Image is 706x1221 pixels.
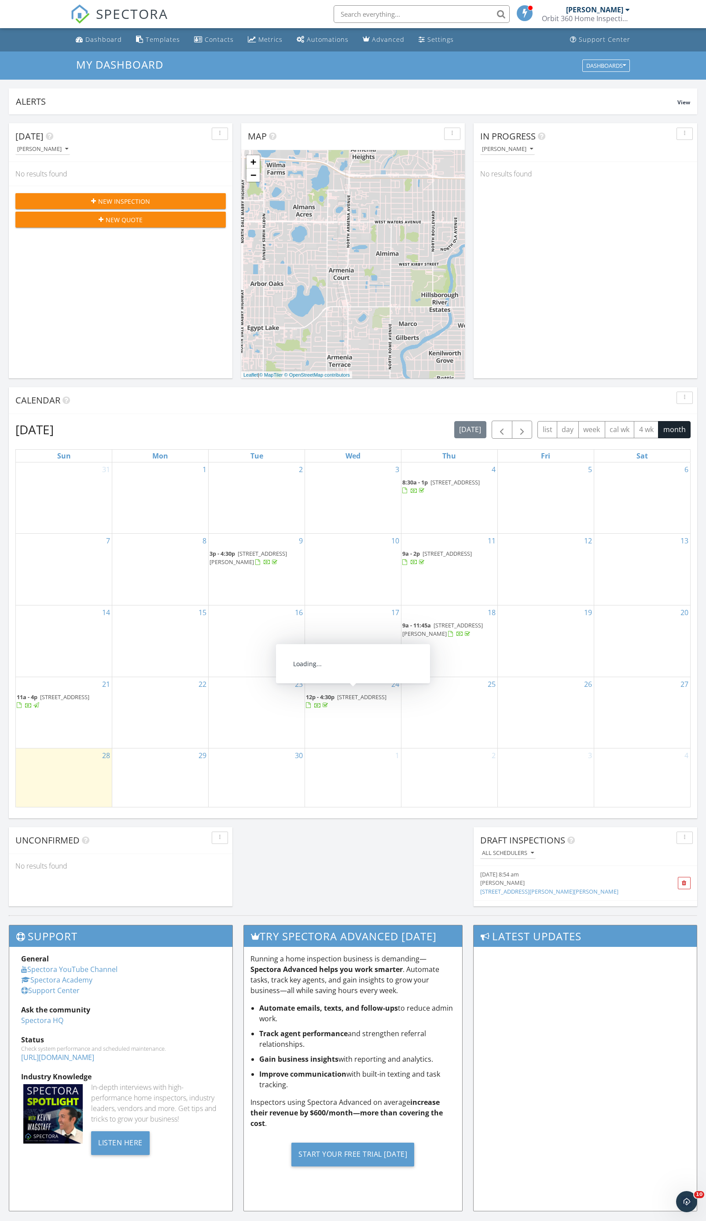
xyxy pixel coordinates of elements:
span: [STREET_ADDRESS][PERSON_NAME] [402,621,483,638]
div: [DATE] 8:54 am [480,870,655,879]
button: New Inspection [15,193,226,209]
td: Go to August 31, 2025 [16,462,112,534]
div: No results found [9,854,232,878]
a: Support Center [21,986,80,995]
span: SPECTORA [96,4,168,23]
a: Go to September 30, 2025 [293,748,305,763]
button: month [658,421,691,438]
span: [STREET_ADDRESS] [337,693,386,701]
a: 12p - 4:30p [STREET_ADDRESS] [306,692,400,711]
div: | [241,371,352,379]
a: Start Your Free Trial [DATE] [250,1136,455,1173]
div: Contacts [205,35,234,44]
td: Go to September 21, 2025 [16,677,112,748]
a: Go to September 13, 2025 [679,534,690,548]
span: [STREET_ADDRESS][PERSON_NAME] [210,550,287,566]
strong: Improve communication [259,1069,346,1079]
h3: Try spectora advanced [DATE] [244,925,462,947]
a: 3p - 4:30p [STREET_ADDRESS][PERSON_NAME] [210,550,287,566]
div: Dashboards [586,62,626,69]
td: Go to September 7, 2025 [16,533,112,605]
a: Go to September 11, 2025 [486,534,497,548]
a: 9a - 2p [STREET_ADDRESS] [402,549,496,568]
a: Go to September 19, 2025 [582,605,594,620]
td: Go to September 8, 2025 [112,533,209,605]
div: Metrics [258,35,283,44]
td: Go to September 14, 2025 [16,605,112,677]
iframe: Intercom live chat [676,1191,697,1212]
a: [URL][DOMAIN_NAME] [21,1052,94,1062]
button: All schedulers [480,847,536,859]
a: Go to September 27, 2025 [679,677,690,691]
a: Tuesday [249,450,265,462]
td: Go to September 1, 2025 [112,462,209,534]
td: Go to October 4, 2025 [594,748,690,807]
span: [DATE] [15,130,44,142]
span: [STREET_ADDRESS] [430,478,480,486]
a: 9a - 11:45a [STREET_ADDRESS][PERSON_NAME] [402,620,496,639]
span: 10 [694,1191,704,1198]
span: Map [248,130,267,142]
a: Go to September 10, 2025 [390,534,401,548]
a: Support Center [566,32,634,48]
strong: General [21,954,49,964]
button: Previous month [492,421,512,439]
div: [DATE] 7:44 pm [480,905,655,913]
a: 8:30a - 1p [STREET_ADDRESS] [402,477,496,496]
a: SPECTORA [70,12,168,30]
a: 8:30a - 1p [STREET_ADDRESS] [402,478,480,495]
strong: Automate emails, texts, and follow-ups [259,1003,398,1013]
span: New Quote [106,215,143,224]
td: Go to September 19, 2025 [497,605,594,677]
a: Go to October 3, 2025 [586,748,594,763]
td: Go to September 23, 2025 [209,677,305,748]
a: Saturday [635,450,650,462]
a: 11a - 4p [STREET_ADDRESS] [17,692,111,711]
a: Zoom out [246,169,260,182]
h3: Support [9,925,232,947]
div: No results found [474,162,697,186]
td: Go to October 2, 2025 [401,748,497,807]
span: 8:30a - 1p [402,478,428,486]
a: Go to August 31, 2025 [100,462,112,477]
td: Go to September 11, 2025 [401,533,497,605]
td: Go to September 16, 2025 [209,605,305,677]
strong: Track agent performance [259,1029,348,1038]
div: [PERSON_NAME] [566,5,623,14]
td: Go to September 12, 2025 [497,533,594,605]
td: Go to September 28, 2025 [16,748,112,807]
td: Go to September 2, 2025 [209,462,305,534]
div: In-depth interviews with high-performance home inspectors, industry leaders, vendors and more. Ge... [91,1082,221,1124]
div: All schedulers [482,850,534,856]
a: Go to September 8, 2025 [201,534,208,548]
button: 4 wk [634,421,658,438]
a: Go to September 23, 2025 [293,677,305,691]
a: Go to September 25, 2025 [486,677,497,691]
td: Go to September 18, 2025 [401,605,497,677]
a: Spectora Academy [21,975,92,985]
div: Ask the community [21,1005,221,1015]
span: Calendar [15,394,60,406]
p: Running a home inspection business is demanding— . Automate tasks, track key agents, and gain ins... [250,953,455,996]
a: Go to September 3, 2025 [393,462,401,477]
a: Dashboard [72,32,125,48]
p: Inspectors using Spectora Advanced on average . [250,1097,455,1129]
td: Go to September 3, 2025 [305,462,401,534]
a: Go to September 28, 2025 [100,748,112,763]
a: Go to September 18, 2025 [486,605,497,620]
a: Zoom in [246,155,260,169]
a: Go to September 15, 2025 [197,605,208,620]
a: Automations (Basic) [293,32,352,48]
img: Spectoraspolightmain [23,1084,83,1144]
a: Contacts [191,32,237,48]
a: Go to September 29, 2025 [197,748,208,763]
a: Advanced [359,32,408,48]
a: Go to October 2, 2025 [490,748,497,763]
a: Go to September 9, 2025 [297,534,305,548]
a: 9a - 2p [STREET_ADDRESS] [402,550,472,566]
a: Go to September 1, 2025 [201,462,208,477]
div: Industry Knowledge [21,1071,221,1082]
div: Support Center [579,35,630,44]
a: Metrics [244,32,286,48]
span: In Progress [480,130,536,142]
